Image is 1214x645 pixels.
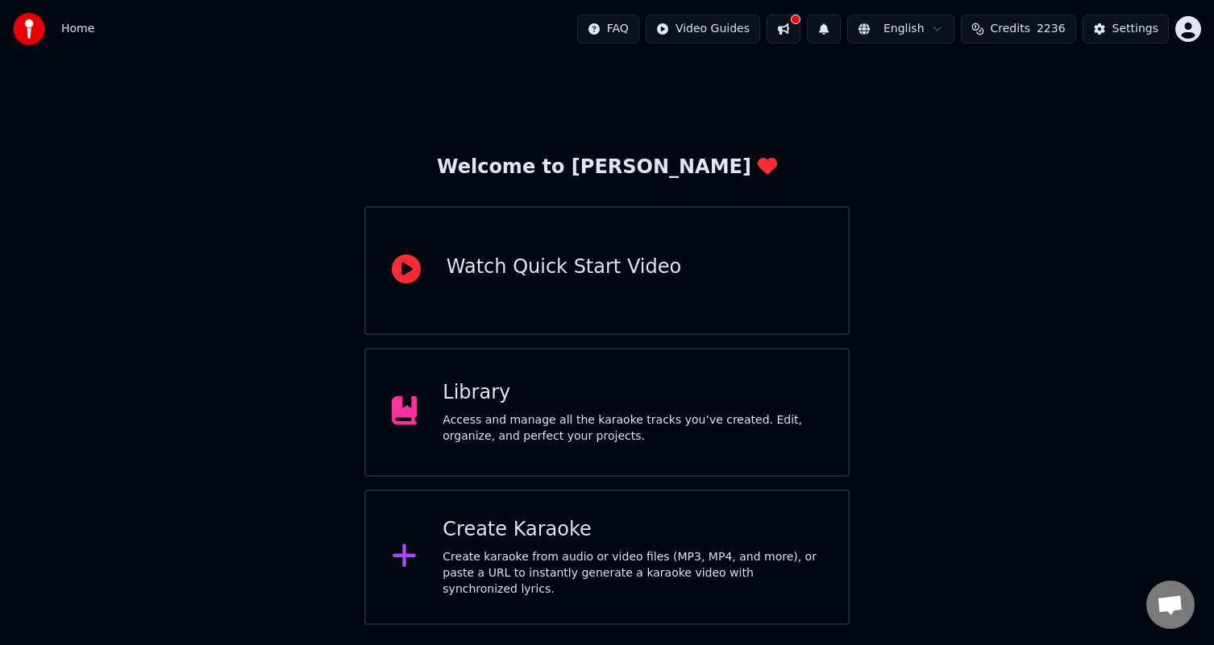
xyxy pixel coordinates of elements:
[437,155,777,180] div: Welcome to [PERSON_NAME]
[991,21,1030,37] span: Credits
[1146,581,1195,629] a: Open chat
[443,517,822,543] div: Create Karaoke
[1037,21,1066,37] span: 2236
[646,14,760,43] button: Video Guides
[61,21,94,37] nav: breadcrumb
[961,14,1076,43] button: Credits2236
[1083,14,1169,43] button: Settings
[13,13,45,45] img: youka
[443,549,822,597] div: Create karaoke from audio or video files (MP3, MP4, and more), or paste a URL to instantly genera...
[443,412,822,444] div: Access and manage all the karaoke tracks you’ve created. Edit, organize, and perfect your projects.
[447,254,681,280] div: Watch Quick Start Video
[443,380,822,406] div: Library
[1112,21,1158,37] div: Settings
[61,21,94,37] span: Home
[577,14,639,43] button: FAQ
